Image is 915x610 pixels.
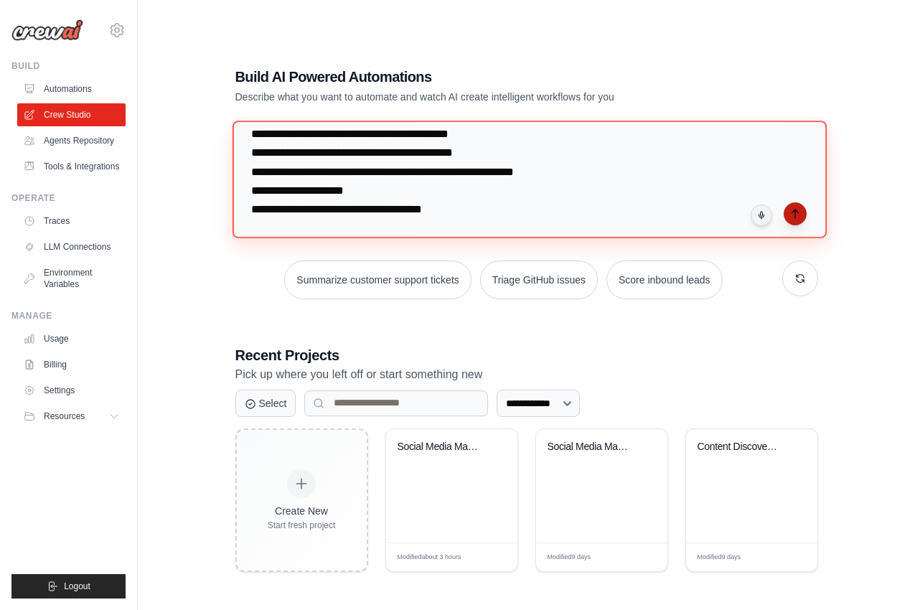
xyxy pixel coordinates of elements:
[698,553,741,563] span: Modified 9 days
[17,379,126,402] a: Settings
[17,103,126,126] a: Crew Studio
[480,261,598,299] button: Triage GitHub issues
[17,155,126,178] a: Tools & Integrations
[17,235,126,258] a: LLM Connections
[483,552,495,563] span: Edit
[548,441,634,454] div: Social Media Management Automation
[11,192,126,204] div: Operate
[268,520,336,531] div: Start fresh project
[606,261,723,299] button: Score inbound leads
[17,261,126,296] a: Environment Variables
[17,405,126,428] button: Resources
[284,261,471,299] button: Summarize customer support tickets
[64,581,90,592] span: Logout
[783,552,795,563] span: Edit
[17,353,126,376] a: Billing
[17,327,126,350] a: Usage
[17,129,126,152] a: Agents Repository
[698,441,784,454] div: Content Discovery & Curation Assistant
[17,210,126,233] a: Traces
[398,441,484,454] div: Social Media Management Hub
[398,553,461,563] span: Modified about 3 hours
[548,553,591,563] span: Modified 9 days
[235,345,818,365] h3: Recent Projects
[268,504,336,518] div: Create New
[235,90,718,104] p: Describe what you want to automate and watch AI create intelligent workflows for you
[235,390,296,417] button: Select
[235,365,818,384] p: Pick up where you left off or start something new
[11,310,126,322] div: Manage
[11,574,126,599] button: Logout
[235,67,718,87] h1: Build AI Powered Automations
[782,261,818,296] button: Get new suggestions
[11,60,126,72] div: Build
[44,410,85,422] span: Resources
[11,19,83,41] img: Logo
[17,78,126,100] a: Automations
[751,205,772,226] button: Click to speak your automation idea
[633,552,645,563] span: Edit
